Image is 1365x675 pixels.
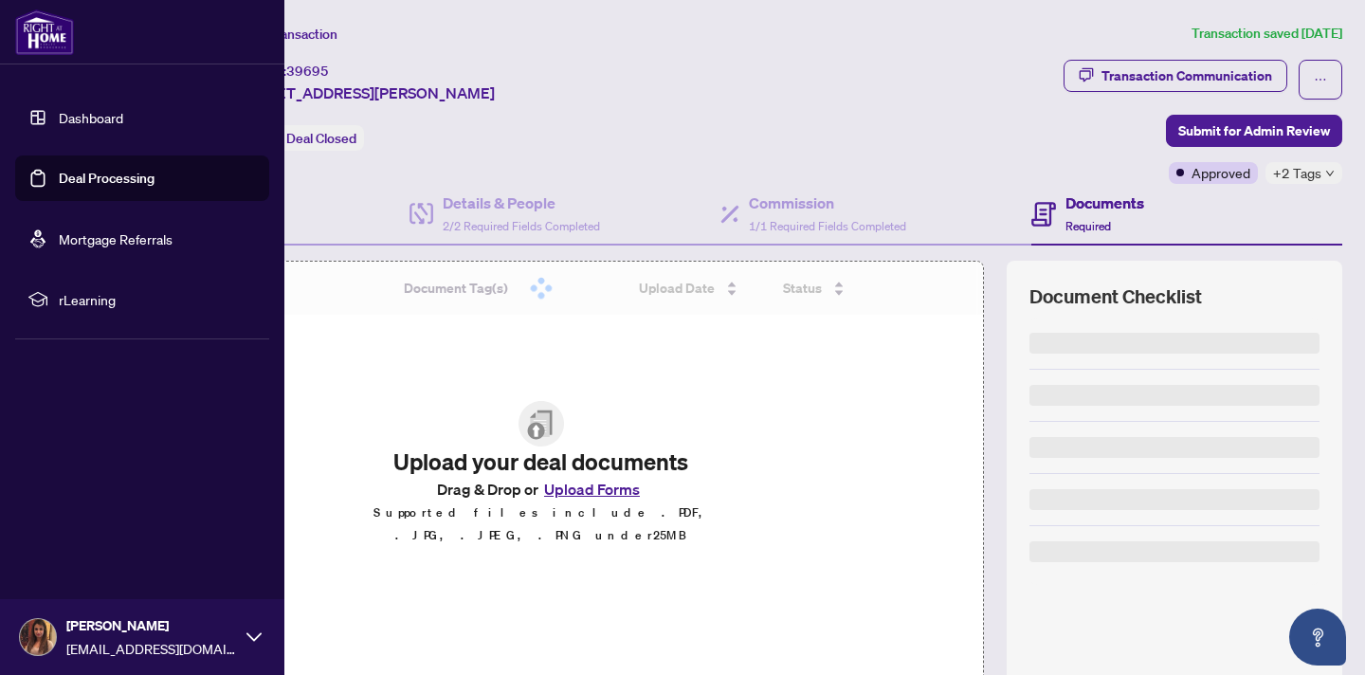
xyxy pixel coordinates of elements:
[358,502,724,547] p: Supported files include .PDF, .JPG, .JPEG, .PNG under 25 MB
[538,477,646,502] button: Upload Forms
[1029,283,1202,310] span: Document Checklist
[1192,162,1250,183] span: Approved
[1101,61,1272,91] div: Transaction Communication
[749,192,906,214] h4: Commission
[358,447,724,477] h2: Upload your deal documents
[1065,219,1111,233] span: Required
[1065,192,1144,214] h4: Documents
[519,401,564,447] img: File Upload
[437,477,646,502] span: Drag & Drop or
[343,386,739,562] span: File UploadUpload your deal documentsDrag & Drop orUpload FormsSupported files include .PDF, .JPG...
[59,230,173,247] a: Mortgage Referrals
[59,289,256,310] span: rLearning
[59,109,123,126] a: Dashboard
[59,170,155,187] a: Deal Processing
[235,125,364,151] div: Status:
[1178,116,1330,146] span: Submit for Admin Review
[1289,609,1346,666] button: Open asap
[1064,60,1287,92] button: Transaction Communication
[236,26,337,43] span: View Transaction
[66,615,237,636] span: [PERSON_NAME]
[1192,23,1342,45] article: Transaction saved [DATE]
[749,219,906,233] span: 1/1 Required Fields Completed
[1325,169,1335,178] span: down
[443,192,600,214] h4: Details & People
[286,63,329,80] span: 39695
[443,219,600,233] span: 2/2 Required Fields Completed
[1273,162,1321,184] span: +2 Tags
[1166,115,1342,147] button: Submit for Admin Review
[286,130,356,147] span: Deal Closed
[1314,73,1327,86] span: ellipsis
[66,638,237,659] span: [EMAIL_ADDRESS][DOMAIN_NAME]
[235,82,495,104] span: [STREET_ADDRESS][PERSON_NAME]
[15,9,74,55] img: logo
[20,619,56,655] img: Profile Icon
